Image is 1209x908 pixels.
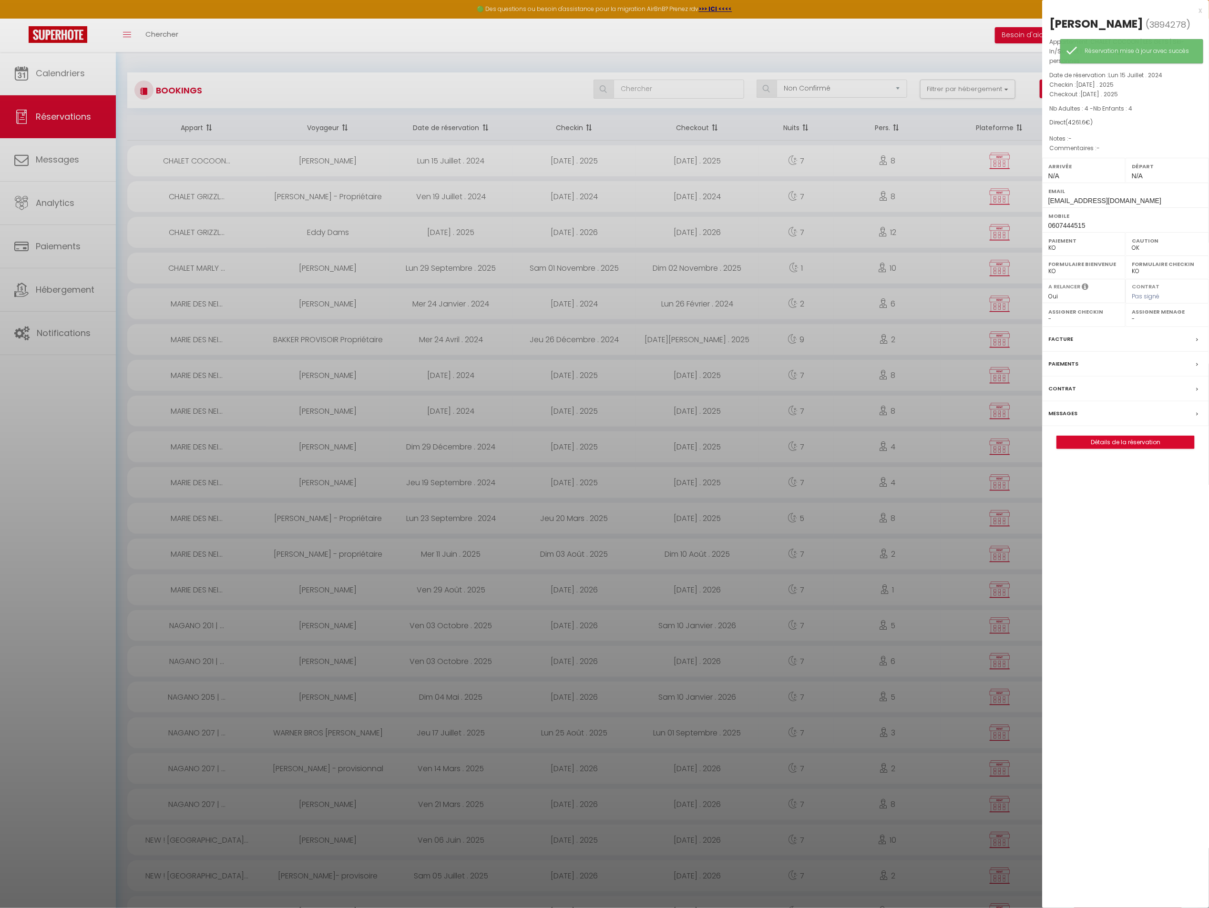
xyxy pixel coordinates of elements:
[1056,436,1195,449] button: Détails de la réservation
[1048,259,1119,269] label: Formulaire Bienvenue
[1049,38,1184,65] span: CHALET COCOON | LES GETS | Ski-In/Ski-Out | Chalet design 4 chambres - 8 personnes
[1096,144,1100,152] span: -
[1049,71,1202,80] p: Date de réservation :
[1049,16,1143,31] div: [PERSON_NAME]
[1068,134,1072,143] span: -
[1048,307,1119,316] label: Assigner Checkin
[1132,292,1159,300] span: Pas signé
[1048,359,1078,369] label: Paiements
[1057,436,1194,449] a: Détails de la réservation
[1049,134,1202,143] p: Notes :
[1048,408,1077,418] label: Messages
[1080,90,1118,98] span: [DATE] . 2025
[1048,197,1161,204] span: [EMAIL_ADDRESS][DOMAIN_NAME]
[1042,5,1202,16] div: x
[1149,19,1186,31] span: 3894278
[1076,81,1114,89] span: [DATE] . 2025
[1048,334,1073,344] label: Facture
[1085,47,1193,56] div: Réservation mise à jour avec succès
[1048,172,1059,180] span: N/A
[1068,118,1086,126] span: 4261.6
[1082,283,1088,293] i: Sélectionner OUI si vous souhaiter envoyer les séquences de messages post-checkout
[1093,104,1132,112] span: Nb Enfants : 4
[1048,384,1076,394] label: Contrat
[1132,172,1143,180] span: N/A
[1108,71,1162,79] span: Lun 15 Juillet . 2024
[1049,80,1202,90] p: Checkin :
[1132,236,1203,245] label: Caution
[1048,211,1203,221] label: Mobile
[1048,283,1080,291] label: A relancer
[1049,90,1202,99] p: Checkout :
[1048,186,1203,196] label: Email
[1066,118,1093,126] span: ( €)
[1132,162,1203,171] label: Départ
[1049,143,1202,153] p: Commentaires :
[1049,37,1202,66] p: Appartement :
[1146,18,1190,31] span: ( )
[1049,104,1132,112] span: Nb Adultes : 4 -
[1048,222,1086,229] span: 0607444515
[1049,118,1202,127] div: Direct
[1132,259,1203,269] label: Formulaire Checkin
[1132,283,1159,289] label: Contrat
[1048,236,1119,245] label: Paiement
[1048,162,1119,171] label: Arrivée
[1132,307,1203,316] label: Assigner Menage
